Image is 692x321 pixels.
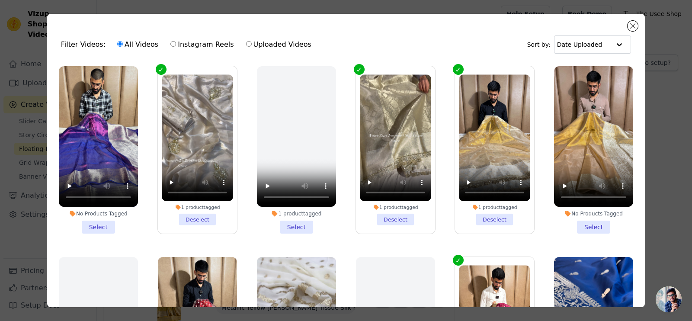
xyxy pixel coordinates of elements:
div: No Products Tagged [554,210,633,217]
div: No Products Tagged [59,210,138,217]
div: Filter Videos: [61,35,316,55]
div: 1 product tagged [360,204,431,210]
div: 1 product tagged [162,204,233,210]
label: All Videos [117,39,159,50]
label: Instagram Reels [170,39,234,50]
label: Uploaded Videos [246,39,312,50]
div: 1 product tagged [257,210,336,217]
div: 1 product tagged [459,204,530,210]
div: Sort by: [527,35,631,54]
button: Close modal [628,21,638,31]
div: Open chat [656,286,682,312]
